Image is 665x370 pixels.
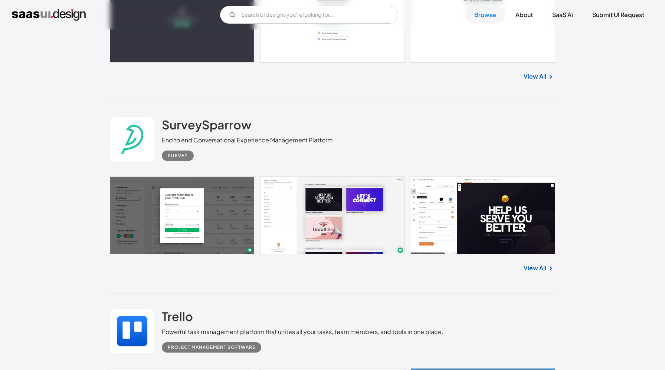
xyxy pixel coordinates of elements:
a: Browse [465,7,505,23]
h2: SurveySparrow [162,117,251,132]
div: Project Management Software [168,343,255,352]
div: Survey [168,151,188,160]
a: View All [524,72,546,81]
div: End to end Conversational Experience Management Platform [162,136,333,145]
div: Powerful task management platform that unites all your tasks, team members, and tools in one place. [162,327,443,336]
a: SurveySparrow [162,117,251,136]
a: home [12,9,86,21]
h2: Trello [162,309,193,324]
form: Email Form [220,6,398,24]
a: View All [524,264,546,272]
a: About [507,7,542,23]
a: SaaS Ai [543,7,582,23]
input: Search UI designs you're looking for... [220,6,398,24]
a: Trello [162,309,193,327]
a: Submit UI Request [583,7,653,23]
